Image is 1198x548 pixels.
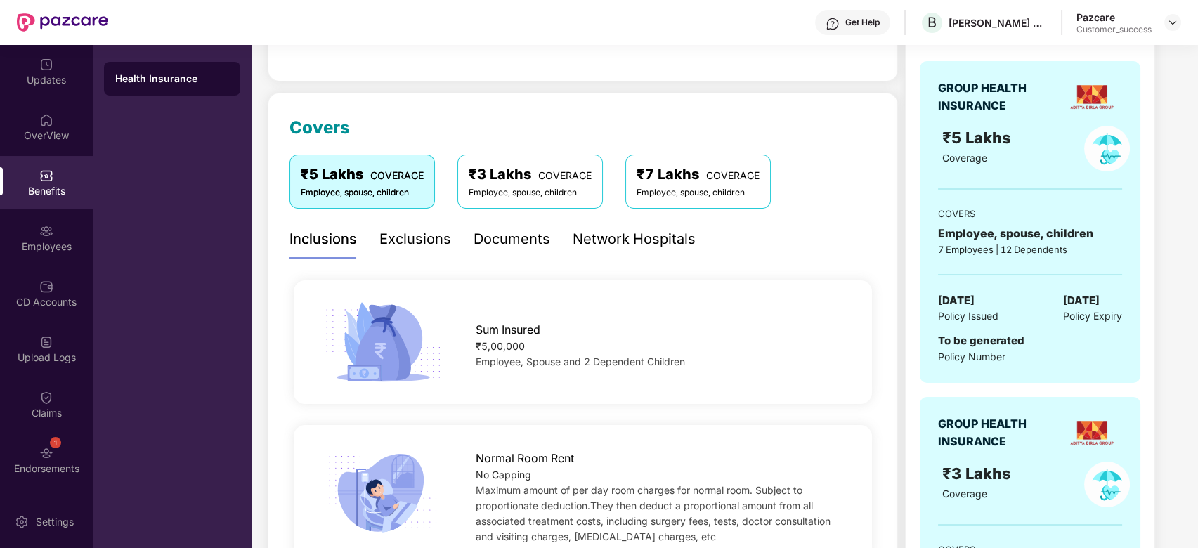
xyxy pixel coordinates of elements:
[476,450,574,467] span: Normal Room Rent
[706,169,760,181] span: COVERAGE
[39,391,53,405] img: svg+xml;base64,PHN2ZyBpZD0iQ2xhaW0iIHhtbG5zPSJodHRwOi8vd3d3LnczLm9yZy8yMDAwL3N2ZyIgd2lkdGg9IjIwIi...
[1067,72,1116,122] img: insurerLogo
[39,58,53,72] img: svg+xml;base64,PHN2ZyBpZD0iVXBkYXRlZCIgeG1sbnM9Imh0dHA6Ly93d3cudzMub3JnLzIwMDAvc3ZnIiB3aWR0aD0iMj...
[289,228,357,250] div: Inclusions
[476,484,831,542] span: Maximum amount of per day room charges for normal room. Subject to proportionate deduction.They t...
[469,186,592,200] div: Employee, spouse, children
[50,437,61,448] div: 1
[573,228,696,250] div: Network Hospitals
[938,351,1005,363] span: Policy Number
[39,335,53,349] img: svg+xml;base64,PHN2ZyBpZD0iVXBsb2FkX0xvZ3MiIGRhdGEtbmFtZT0iVXBsb2FkIExvZ3MiIHhtbG5zPSJodHRwOi8vd3...
[938,225,1122,242] div: Employee, spouse, children
[942,488,987,500] span: Coverage
[39,446,53,460] img: svg+xml;base64,PHN2ZyBpZD0iRW5kb3JzZW1lbnRzIiB4bWxucz0iaHR0cDovL3d3dy53My5vcmcvMjAwMC9zdmciIHdpZH...
[637,186,760,200] div: Employee, spouse, children
[938,308,998,324] span: Policy Issued
[476,339,846,354] div: ₹5,00,000
[1084,126,1130,171] img: policyIcon
[938,292,975,309] span: [DATE]
[476,467,846,483] div: No Capping
[845,17,880,28] div: Get Help
[938,415,1061,450] div: GROUP HEALTH INSURANCE
[1084,462,1130,507] img: policyIcon
[320,298,446,386] img: icon
[942,464,1015,483] span: ₹3 Lakhs
[938,334,1024,347] span: To be generated
[1067,408,1116,457] img: insurerLogo
[826,17,840,31] img: svg+xml;base64,PHN2ZyBpZD0iSGVscC0zMngzMiIgeG1sbnM9Imh0dHA6Ly93d3cudzMub3JnLzIwMDAvc3ZnIiB3aWR0aD...
[1076,11,1152,24] div: Pazcare
[39,280,53,294] img: svg+xml;base64,PHN2ZyBpZD0iQ0RfQWNjb3VudHMiIGRhdGEtbmFtZT0iQ0QgQWNjb3VudHMiIHhtbG5zPSJodHRwOi8vd3...
[637,164,760,185] div: ₹7 Lakhs
[938,242,1122,256] div: 7 Employees | 12 Dependents
[1076,24,1152,35] div: Customer_success
[1063,308,1122,324] span: Policy Expiry
[301,186,424,200] div: Employee, spouse, children
[476,355,685,367] span: Employee, Spouse and 2 Dependent Children
[942,129,1015,147] span: ₹5 Lakhs
[1167,17,1178,28] img: svg+xml;base64,PHN2ZyBpZD0iRHJvcGRvd24tMzJ4MzIiIHhtbG5zPSJodHRwOi8vd3d3LnczLm9yZy8yMDAwL3N2ZyIgd2...
[39,169,53,183] img: svg+xml;base64,PHN2ZyBpZD0iQmVuZWZpdHMiIHhtbG5zPSJodHRwOi8vd3d3LnczLm9yZy8yMDAwL3N2ZyIgd2lkdGg9Ij...
[320,449,446,537] img: icon
[289,117,350,138] span: Covers
[39,113,53,127] img: svg+xml;base64,PHN2ZyBpZD0iSG9tZSIgeG1sbnM9Imh0dHA6Ly93d3cudzMub3JnLzIwMDAvc3ZnIiB3aWR0aD0iMjAiIG...
[370,169,424,181] span: COVERAGE
[115,72,229,86] div: Health Insurance
[474,228,550,250] div: Documents
[927,14,937,31] span: B
[39,224,53,238] img: svg+xml;base64,PHN2ZyBpZD0iRW1wbG95ZWVzIiB4bWxucz0iaHR0cDovL3d3dy53My5vcmcvMjAwMC9zdmciIHdpZHRoPS...
[1063,292,1100,309] span: [DATE]
[476,321,540,339] span: Sum Insured
[538,169,592,181] span: COVERAGE
[32,515,78,529] div: Settings
[15,515,29,529] img: svg+xml;base64,PHN2ZyBpZD0iU2V0dGluZy0yMHgyMCIgeG1sbnM9Imh0dHA6Ly93d3cudzMub3JnLzIwMDAvc3ZnIiB3aW...
[942,152,987,164] span: Coverage
[949,16,1047,30] div: [PERSON_NAME] Hair Dressing Pvt Ltd
[17,13,108,32] img: New Pazcare Logo
[379,228,451,250] div: Exclusions
[301,164,424,185] div: ₹5 Lakhs
[469,164,592,185] div: ₹3 Lakhs
[938,207,1122,221] div: COVERS
[938,79,1061,115] div: GROUP HEALTH INSURANCE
